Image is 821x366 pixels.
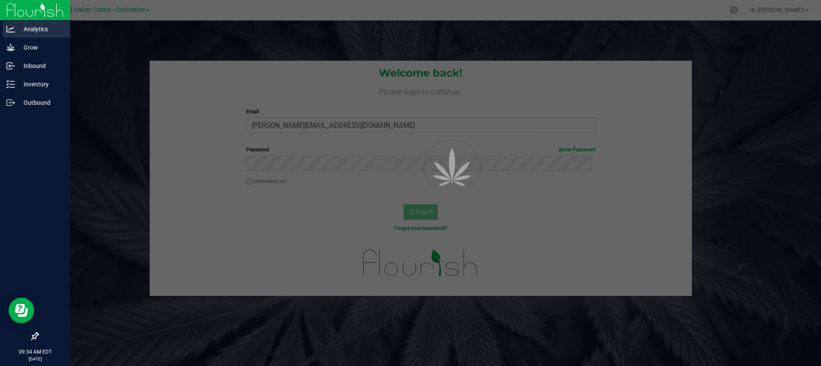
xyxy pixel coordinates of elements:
[6,62,15,70] inline-svg: Inbound
[9,298,34,323] iframe: Resource center
[6,98,15,107] inline-svg: Outbound
[15,61,66,71] p: Inbound
[6,43,15,52] inline-svg: Grow
[15,24,66,34] p: Analytics
[6,80,15,89] inline-svg: Inventory
[15,97,66,108] p: Outbound
[4,356,66,362] p: [DATE]
[15,42,66,53] p: Grow
[6,25,15,33] inline-svg: Analytics
[4,348,66,356] p: 09:34 AM EDT
[15,79,66,89] p: Inventory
